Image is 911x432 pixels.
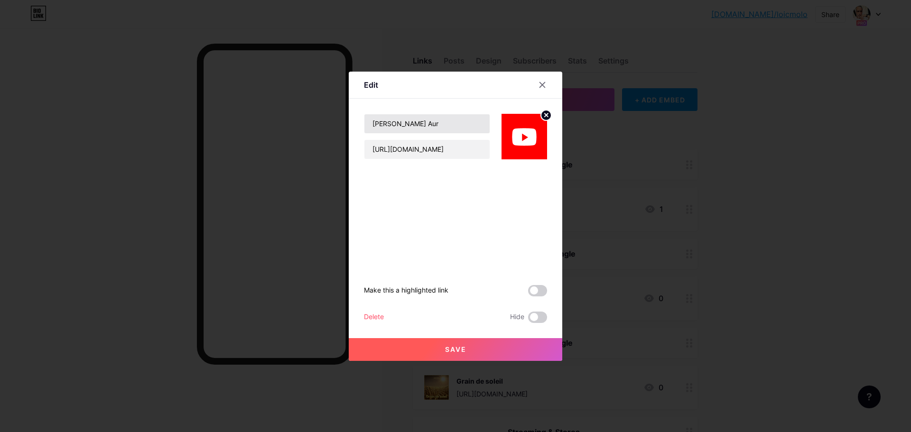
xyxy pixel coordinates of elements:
input: Title [364,114,490,133]
img: link_thumbnail [502,114,547,159]
span: Hide [510,312,524,323]
div: Delete [364,312,384,323]
div: Make this a highlighted link [364,285,448,296]
input: URL [364,140,490,159]
div: Edit [364,79,378,91]
span: Save [445,345,466,353]
button: Save [349,338,562,361]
